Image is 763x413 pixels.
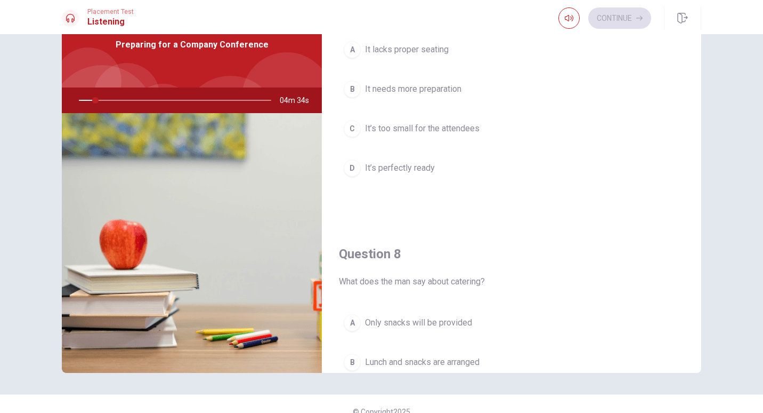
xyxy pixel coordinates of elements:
[280,88,318,113] span: 04m 34s
[344,160,361,177] div: D
[365,43,449,56] span: It lacks proper seating
[365,83,461,96] span: It needs more preparation
[344,41,361,58] div: A
[339,115,684,142] button: CIt’s too small for the attendees
[339,309,684,336] button: AOnly snacks will be provided
[339,349,684,376] button: BLunch and snacks are arranged
[344,81,361,98] div: B
[87,15,134,28] h1: Listening
[344,314,361,331] div: A
[339,76,684,102] button: BIt needs more preparation
[365,356,480,369] span: Lunch and snacks are arranged
[339,155,684,181] button: DIt’s perfectly ready
[365,162,435,174] span: It’s perfectly ready
[116,38,269,51] span: Preparing for a Company Conference
[344,354,361,371] div: B
[344,120,361,137] div: C
[365,316,472,329] span: Only snacks will be provided
[62,113,322,373] img: Preparing for a Company Conference
[365,122,480,135] span: It’s too small for the attendees
[339,36,684,63] button: AIt lacks proper seating
[87,8,134,15] span: Placement Test
[339,245,684,263] h4: Question 8
[339,275,684,288] span: What does the man say about catering?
